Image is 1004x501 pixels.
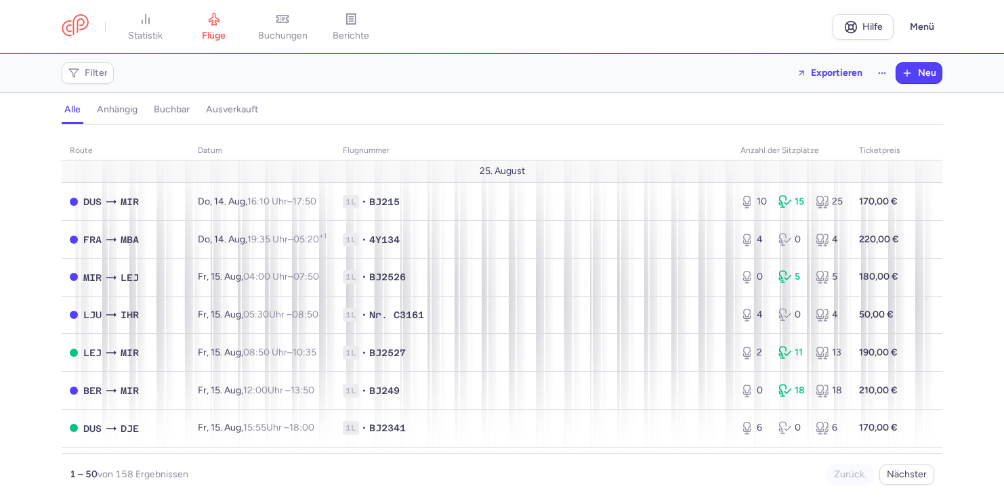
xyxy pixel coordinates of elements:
font: 4 [757,234,763,245]
font: 4 [757,309,763,320]
font: 18:00 [289,422,314,433]
a: Flüge [180,12,248,42]
font: – [247,234,293,245]
font: LEJ [121,270,139,285]
font: Hilfe [862,21,883,32]
font: alle [64,104,81,115]
button: Filter [62,63,113,83]
font: 1L [346,197,356,206]
font: DUS [83,421,102,436]
font: 08:50 [292,309,318,320]
font: 11 [795,347,803,358]
font: Datum [198,146,222,155]
span: • [362,233,367,246]
a: CitizenPlane Logo mit rotem Hintergrund [62,14,89,39]
span: Neu [918,68,936,79]
font: 0 [757,271,763,282]
font: 1L [346,235,356,244]
font: 4 [832,234,838,245]
font: Route [70,146,93,155]
font: Fr, 15. Aug, [198,271,243,282]
font: Uhr – [243,385,291,396]
a: Statistik [111,12,180,42]
font: Flugnummer [343,146,390,155]
span: Filter [85,68,108,79]
font: 6 [832,422,837,433]
strong: 50,00 € [859,309,894,320]
font: BER [83,383,102,398]
font: Fr, 15. Aug, [198,347,243,358]
sup: +1 [319,232,327,240]
font: Fr, 15. Aug, [198,422,243,433]
font: Uhr – [243,309,292,320]
font: ausverkauft [206,104,258,115]
strong: 190,00 € [859,347,898,358]
font: buchbar [154,104,190,115]
font: 0 [795,309,801,320]
font: – [243,271,293,282]
strong: 180,00 € [859,271,898,282]
span: BJ2526 [369,270,406,284]
strong: 1 – 50 [70,469,98,480]
font: 13:50 [291,385,314,396]
font: LJU [83,307,102,322]
font: 10 [757,196,767,207]
font: – [243,347,293,358]
button: Exportieren [791,62,869,84]
button: Nächster [879,464,934,485]
span: • [362,270,367,284]
font: – [247,196,293,207]
button: Menü [902,14,942,40]
time: 04:00 Uhr [243,271,288,282]
font: DUS [83,194,102,209]
font: Anzahl der Sitzplätze [740,146,819,155]
font: 13 [832,347,841,358]
font: 5 [795,271,800,282]
font: 15 [795,196,804,207]
font: Exportieren [811,67,862,79]
time: 16:10 Uhr [247,196,287,207]
font: 1L [346,310,356,320]
font: 1L [346,423,356,433]
font: 17:50 [293,196,316,207]
span: BJ2341 [369,421,406,435]
font: MIR [83,270,102,285]
a: Hilfe [833,14,894,40]
font: MIR [121,194,139,209]
font: DJE [121,421,139,436]
font: MIR [121,345,139,360]
font: 18 [832,385,842,396]
font: MIR [121,383,139,398]
font: 0 [795,234,801,245]
span: Buchungen [258,30,308,42]
font: FRA [83,232,102,247]
font: Fr, 15. Aug, [198,385,243,396]
span: • [362,384,367,397]
span: Flüge [202,30,226,42]
font: 1L [346,386,356,395]
span: Nr. C3161 [369,308,424,322]
font: 1L [346,272,356,282]
time: 12:00 [243,385,268,396]
font: Fr, 15. Aug, [198,309,243,320]
font: Ticketpreis [859,146,900,155]
font: 4 [832,309,838,320]
span: Statistik [128,30,163,42]
font: 25 [832,196,843,207]
span: Berichte [333,30,369,42]
strong: 170,00 € [859,422,898,433]
font: Uhr – [243,422,289,433]
font: 6 [757,422,762,433]
font: 5 [832,271,837,282]
font: 0 [795,422,801,433]
strong: 220,00 € [859,234,899,245]
span: • [362,308,367,322]
strong: 210,00 € [859,385,898,396]
font: anhängig [97,104,138,115]
font: 10:35 [293,347,316,358]
font: 1L [346,348,356,357]
span: von 158 Ergebnissen [98,469,188,480]
font: MBA [121,232,139,247]
time: 05:30 [243,309,269,320]
strong: 170,00 € [859,196,898,207]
